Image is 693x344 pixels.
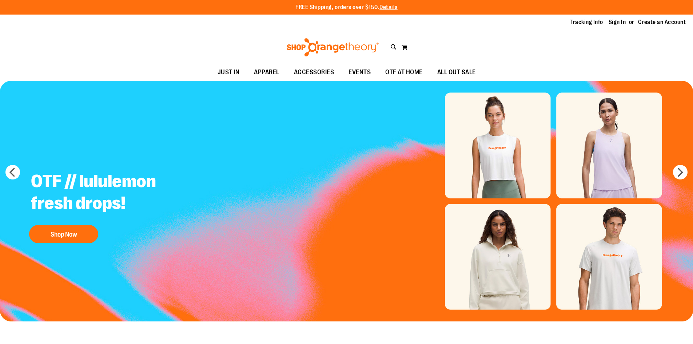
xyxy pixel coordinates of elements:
[349,64,371,80] span: EVENTS
[437,64,476,80] span: ALL OUT SALE
[254,64,279,80] span: APPAREL
[5,165,20,179] button: prev
[609,18,626,26] a: Sign In
[385,64,423,80] span: OTF AT HOME
[295,3,398,12] p: FREE Shipping, orders over $150.
[673,165,688,179] button: next
[294,64,334,80] span: ACCESSORIES
[570,18,603,26] a: Tracking Info
[29,225,98,243] button: Shop Now
[286,38,380,56] img: Shop Orangetheory
[379,4,398,11] a: Details
[25,165,206,221] h2: OTF // lululemon fresh drops!
[25,165,206,247] a: OTF // lululemon fresh drops! Shop Now
[218,64,240,80] span: JUST IN
[638,18,686,26] a: Create an Account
